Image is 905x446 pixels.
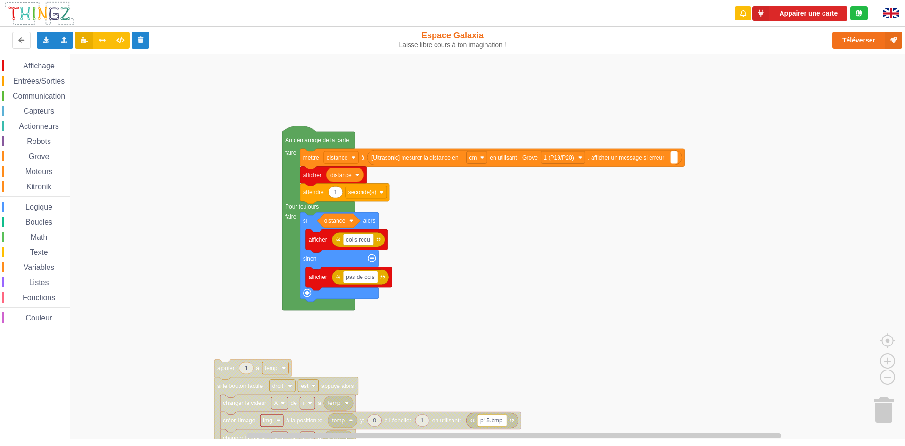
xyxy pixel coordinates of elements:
[303,171,321,178] text: afficher
[330,171,352,178] text: distance
[301,382,309,389] text: est
[309,274,327,280] text: afficher
[303,400,304,406] text: r
[346,236,370,243] text: colis recu
[25,314,54,322] span: Couleur
[25,137,52,145] span: Robots
[522,154,538,161] text: Grove
[272,382,284,389] text: droit
[223,417,255,424] text: créer l'image
[24,203,54,211] span: Logique
[346,274,375,280] text: pas de cois
[327,154,348,161] text: distance
[274,400,278,406] text: X
[217,365,235,371] text: ajouter
[752,6,847,21] button: Appairer une carte
[303,154,319,161] text: mettre
[4,1,75,26] img: thingz_logo.png
[25,183,53,191] span: Kitronik
[469,154,477,161] text: cm
[324,218,346,224] text: distance
[22,62,56,70] span: Affichage
[24,218,54,226] span: Boucles
[21,294,57,302] span: Fonctions
[27,152,51,160] span: Grove
[374,41,532,49] div: Laisse libre cours à ton imagination !
[22,107,56,115] span: Capteurs
[303,218,307,224] text: si
[17,122,60,130] span: Actionneurs
[29,233,49,241] span: Math
[490,154,517,161] text: en utilisant
[24,168,54,176] span: Moteurs
[588,154,664,161] text: , afficher un message si erreur
[373,417,376,424] text: 0
[309,236,327,243] text: afficher
[363,218,375,224] text: alors
[334,189,337,195] text: 1
[286,417,322,424] text: à la position x:
[361,154,364,161] text: à
[22,263,56,271] span: Variables
[11,92,66,100] span: Communication
[245,365,248,371] text: 1
[285,150,296,156] text: faire
[285,213,296,220] text: faire
[385,417,411,424] text: à l'échelle:
[374,30,532,49] div: Espace Galaxia
[285,137,349,143] text: Au démarrage de la carte
[263,417,272,424] text: img
[28,248,49,256] span: Texte
[265,365,278,371] text: temp
[883,8,899,18] img: gb.png
[332,417,345,424] text: temp
[420,417,424,424] text: 1
[321,382,354,389] text: appuyé alors
[544,154,574,161] text: 1 (P19/P20)
[318,400,321,406] text: à
[217,382,263,389] text: si le bouton tactile
[223,400,266,406] text: changer la valeur
[12,77,66,85] span: Entrées/Sorties
[256,365,259,371] text: à
[360,417,364,424] text: y:
[371,154,459,161] text: [Ultrasonic] mesurer la distance en
[290,400,297,406] text: de
[328,400,341,406] text: temp
[348,189,376,195] text: seconde(s)
[303,189,324,195] text: attendre
[28,278,50,286] span: Listes
[850,6,868,20] div: Tu es connecté au serveur de création de Thingz
[480,417,502,424] text: p15.bmp
[832,32,902,49] button: Téléverser
[285,203,319,210] text: Pour toujours
[303,255,317,261] text: sinon
[432,417,461,424] text: en utilisant:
